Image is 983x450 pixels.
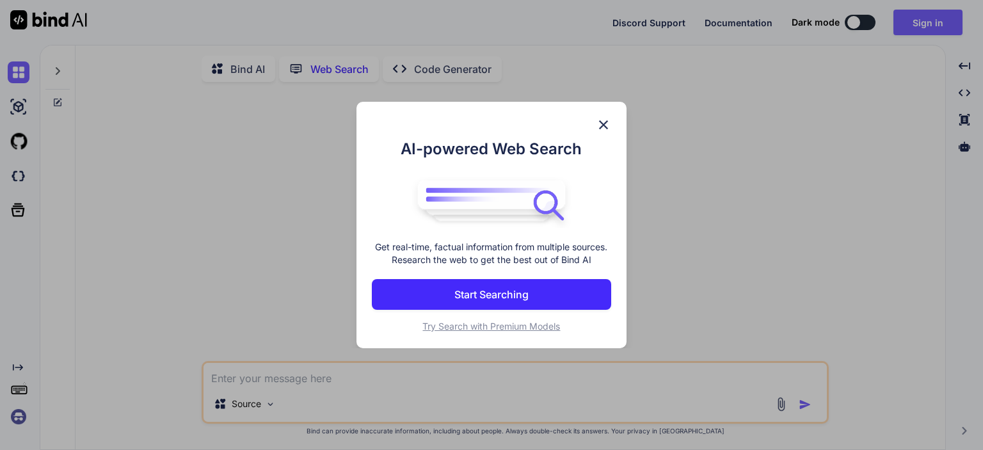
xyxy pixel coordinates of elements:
img: close [596,117,611,133]
p: Start Searching [454,287,529,302]
p: Get real-time, factual information from multiple sources. Research the web to get the best out of... [372,241,611,266]
span: Try Search with Premium Models [422,321,560,332]
h1: AI-powered Web Search [372,138,611,161]
button: Start Searching [372,279,611,310]
img: bind logo [408,173,575,229]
